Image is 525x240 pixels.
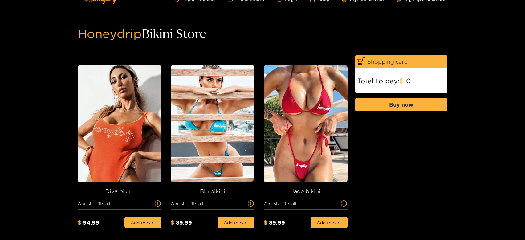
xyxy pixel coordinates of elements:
[264,200,340,207] span: One size fits all
[154,200,161,207] span: info-circle
[355,98,447,111] button: Buy now
[171,219,174,226] span: $
[124,217,161,228] button: Add to cart
[78,219,81,226] span: $
[78,218,115,227] div: 94.99
[171,187,254,195] h3: Blu bikini
[171,200,247,207] span: One size fits all
[400,77,404,85] span: $
[264,187,348,195] h3: Jade bikini
[247,200,254,207] span: info-circle
[311,217,348,228] button: Add to cart
[264,219,267,226] span: $
[78,24,447,43] h1: Bikini Store
[78,27,142,40] span: Honeydrip
[78,200,154,207] span: One size fits all
[367,57,445,66] span: Shopping cart:
[264,65,348,182] img: store
[355,76,447,86] div: Total to pay: 0
[171,65,254,182] img: store
[218,217,254,228] button: Add to cart
[78,65,161,182] img: store
[264,218,301,227] div: 89.99
[340,200,348,207] span: info-circle
[171,218,208,227] div: 89.99
[78,187,161,195] h3: Diva bikini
